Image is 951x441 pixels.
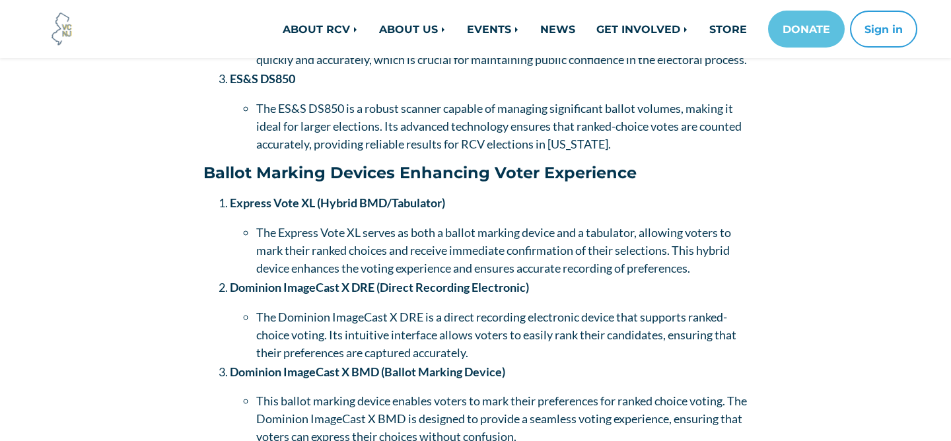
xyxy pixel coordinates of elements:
a: DONATE [768,11,845,48]
a: ABOUT US [369,16,456,42]
a: EVENTS [456,16,530,42]
nav: Main navigation [193,11,917,48]
img: Voter Choice NJ [44,11,80,47]
a: ABOUT RCV [272,16,369,42]
li: The ES&S DS850 is a robust scanner capable of managing significant ballot volumes, making it idea... [256,100,748,153]
a: GET INVOLVED [586,16,699,42]
li: The Express Vote XL serves as both a ballot marking device and a tabulator, allowing voters to ma... [256,224,748,277]
strong: Dominion ImageCast X BMD (Ballot Marking Device) [230,364,505,379]
strong: Dominion ImageCast X DRE (Direct Recording Electronic) [230,280,529,294]
li: The Dominion ImageCast X DRE is a direct recording electronic device that supports ranked-choice ... [256,308,748,362]
h4: Ballot Marking Devices Enhancing Voter Experience [203,164,748,183]
a: NEWS [530,16,586,42]
a: STORE [699,16,757,42]
button: Sign in or sign up [850,11,917,48]
strong: ES&S DS850 [230,71,295,86]
strong: Express Vote XL (Hybrid BMD/Tabulator) [230,195,445,210]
